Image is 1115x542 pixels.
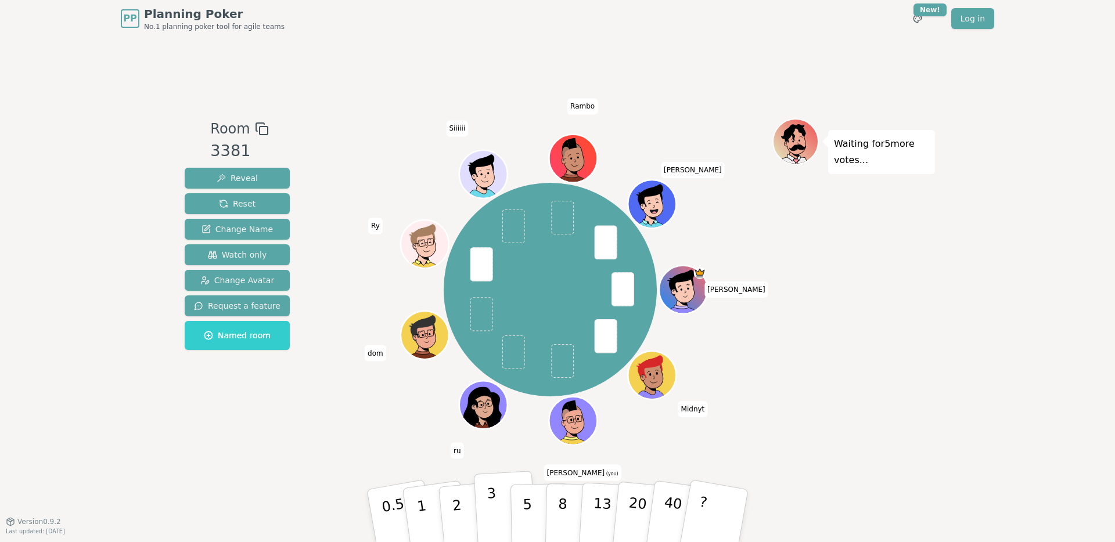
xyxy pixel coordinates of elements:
span: Change Avatar [200,274,275,286]
span: Click to change your name [446,120,468,136]
span: Click to change your name [567,98,598,114]
button: Reset [185,193,290,214]
span: Click to change your name [678,401,708,417]
button: Reveal [185,168,290,189]
span: Click to change your name [368,218,383,234]
button: Change Name [185,219,290,240]
span: Matthew J is the host [694,267,706,279]
span: Change Name [202,223,273,235]
button: Named room [185,321,290,350]
a: PPPlanning PokerNo.1 planning poker tool for agile teams [121,6,285,31]
span: Click to change your name [544,465,621,481]
span: Click to change your name [365,345,386,362]
p: Waiting for 5 more votes... [834,136,929,168]
span: (you) [605,471,618,476]
button: Request a feature [185,295,290,316]
div: 3381 [210,139,268,163]
span: Last updated: [DATE] [6,528,65,534]
span: Click to change your name [451,442,464,458]
span: Click to change your name [661,162,725,178]
button: Version0.9.2 [6,517,61,526]
span: PP [123,12,136,26]
div: New! [913,3,947,16]
span: Click to change your name [704,281,768,298]
span: Planning Poker [144,6,285,22]
span: Request a feature [194,300,280,312]
button: Watch only [185,244,290,265]
span: Room [210,118,250,139]
button: New! [907,8,928,29]
span: Reset [219,198,256,209]
span: Reveal [217,172,258,184]
a: Log in [951,8,994,29]
button: Change Avatar [185,270,290,291]
span: No.1 planning poker tool for agile teams [144,22,285,31]
span: Named room [204,330,271,341]
span: Version 0.9.2 [17,517,61,526]
button: Click to change your avatar [551,398,596,443]
span: Watch only [208,249,267,261]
